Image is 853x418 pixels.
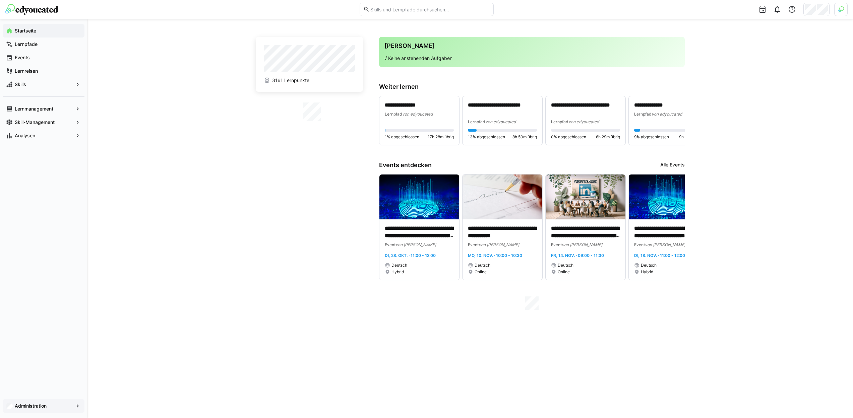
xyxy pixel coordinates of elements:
[652,112,682,117] span: von edyoucated
[272,77,309,84] span: 3161 Lernpunkte
[645,242,685,247] span: von [PERSON_NAME]
[385,253,436,258] span: Di, 28. Okt. · 11:00 - 12:00
[468,253,522,258] span: Mo, 10. Nov. · 10:00 - 10:30
[679,134,703,140] span: 9h 10m übrig
[634,134,669,140] span: 9% abgeschlossen
[641,263,657,268] span: Deutsch
[370,6,490,12] input: Skills und Lernpfade durchsuchen…
[468,242,479,247] span: Event
[463,175,542,219] img: image
[385,112,402,117] span: Lernpfad
[385,134,419,140] span: 1% abgeschlossen
[641,269,653,275] span: Hybrid
[384,42,679,50] h3: [PERSON_NAME]
[379,175,459,219] img: image
[402,112,433,117] span: von edyoucated
[385,242,395,247] span: Event
[629,175,709,219] img: image
[634,253,685,258] span: Di, 18. Nov. · 11:00 - 12:00
[568,119,599,124] span: von edyoucated
[475,263,490,268] span: Deutsch
[596,134,620,140] span: 6h 29m übrig
[391,269,404,275] span: Hybrid
[428,134,454,140] span: 17h 28m übrig
[391,263,407,268] span: Deutsch
[468,134,505,140] span: 13% abgeschlossen
[512,134,537,140] span: 8h 50m übrig
[551,242,562,247] span: Event
[562,242,602,247] span: von [PERSON_NAME]
[379,83,685,90] h3: Weiter lernen
[485,119,516,124] span: von edyoucated
[475,269,487,275] span: Online
[379,161,432,169] h3: Events entdecken
[479,242,519,247] span: von [PERSON_NAME]
[634,242,645,247] span: Event
[634,112,652,117] span: Lernpfad
[384,55,679,62] p: √ Keine anstehenden Aufgaben
[395,242,436,247] span: von [PERSON_NAME]
[660,161,685,169] a: Alle Events
[558,263,573,268] span: Deutsch
[551,253,604,258] span: Fr, 14. Nov. · 09:00 - 11:30
[558,269,570,275] span: Online
[468,119,485,124] span: Lernpfad
[546,175,625,219] img: image
[551,119,568,124] span: Lernpfad
[551,134,586,140] span: 0% abgeschlossen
